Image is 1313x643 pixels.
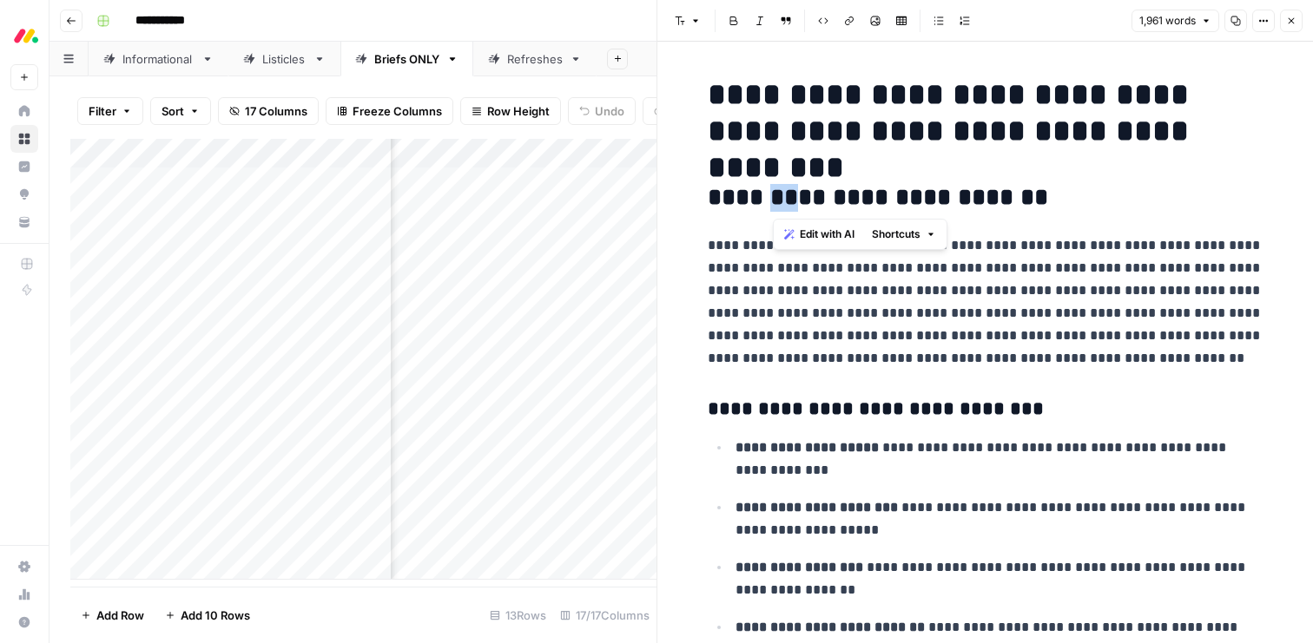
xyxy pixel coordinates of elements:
button: Shortcuts [865,223,943,246]
button: Row Height [460,97,561,125]
a: Listicles [228,42,340,76]
div: Briefs ONLY [374,50,439,68]
a: Settings [10,553,38,581]
button: Add Row [70,601,155,629]
a: Browse [10,125,38,153]
button: Workspace: Monday.com [10,14,38,57]
div: Informational [122,50,195,68]
button: Freeze Columns [326,97,453,125]
a: Insights [10,153,38,180]
button: Help + Support [10,608,38,636]
span: 17 Columns [245,102,307,120]
a: Usage [10,581,38,608]
button: 17 Columns [218,97,319,125]
button: Sort [150,97,211,125]
span: 1,961 words [1139,13,1196,29]
div: 17/17 Columns [553,601,656,629]
span: Add 10 Rows [181,607,250,624]
img: Monday.com Logo [10,20,42,51]
button: Undo [568,97,636,125]
a: Briefs ONLY [340,42,473,76]
button: Edit with AI [777,223,861,246]
a: Opportunities [10,180,38,208]
div: Refreshes [507,50,563,68]
a: Home [10,97,38,125]
span: Row Height [487,102,550,120]
span: Sort [162,102,184,120]
a: Refreshes [473,42,597,76]
button: Add 10 Rows [155,601,261,629]
button: 1,961 words [1132,10,1219,32]
a: Informational [89,42,228,76]
span: Filter [89,102,116,120]
button: Filter [77,97,143,125]
div: 13 Rows [483,601,553,629]
span: Edit with AI [800,226,854,242]
span: Freeze Columns [353,102,442,120]
span: Add Row [96,607,144,624]
div: Listicles [262,50,307,68]
span: Shortcuts [872,226,920,242]
span: Undo [595,102,624,120]
a: Your Data [10,208,38,236]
